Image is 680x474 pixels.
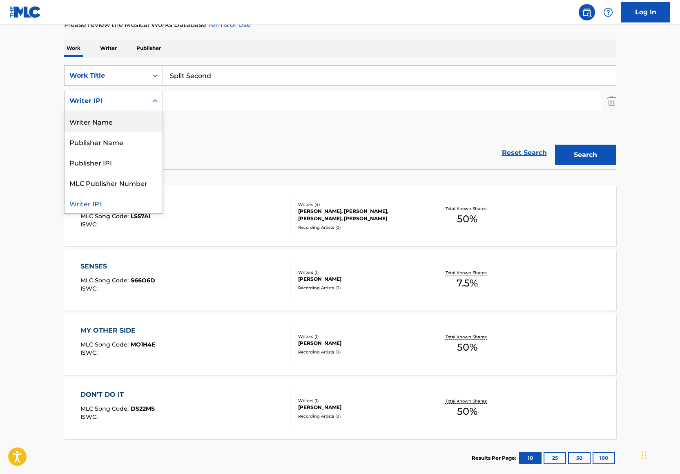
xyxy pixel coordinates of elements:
span: 50 % [457,212,477,226]
iframe: Chat Widget [639,435,680,474]
div: Publisher Name [65,132,163,152]
button: Search [555,145,616,165]
a: LATE AT NIGHTMLC Song Code:LS57AIISWC:Writers (4)[PERSON_NAME], [PERSON_NAME], [PERSON_NAME], [PE... [64,185,616,246]
div: Writers ( 4 ) [298,201,421,208]
div: Publisher IPI [65,152,163,172]
div: [PERSON_NAME] [298,340,421,347]
div: SENSES [80,262,155,271]
a: MY OTHER SIDEMLC Song Code:MO1H4EISWC:Writers (1)[PERSON_NAME]Recording Artists (0)Total Known Sh... [64,313,616,375]
button: 10 [519,452,542,464]
p: Results Per Page: [472,454,518,462]
div: Recording Artists ( 0 ) [298,349,421,355]
p: Total Known Shares: [446,334,489,340]
div: [PERSON_NAME], [PERSON_NAME], [PERSON_NAME], [PERSON_NAME] [298,208,421,222]
span: S66O6D [131,277,155,284]
a: DON’T DO ITMLC Song Code:DS22MSISWC:Writers (1)[PERSON_NAME]Recording Artists (0)Total Known Shar... [64,378,616,439]
span: ISWC : [80,221,100,228]
span: ISWC : [80,413,100,420]
button: 100 [593,452,615,464]
span: 50 % [457,340,477,355]
p: Total Known Shares: [446,206,489,212]
div: MLC Publisher Number [65,172,163,193]
div: MY OTHER SIDE [80,326,155,335]
div: Help [600,4,616,20]
a: SENSESMLC Song Code:S66O6DISWC:Writers (1)[PERSON_NAME]Recording Artists (0)Total Known Shares:7.5% [64,249,616,311]
div: Writer IPI [69,96,143,106]
a: Log In [621,2,670,22]
span: 50 % [457,404,477,419]
p: Please review the Musical Works Database [64,20,616,30]
button: 50 [568,452,591,464]
div: Writer Name [65,111,163,132]
div: Drag [642,443,647,467]
div: Work Title [69,71,143,80]
img: help [603,7,613,17]
img: MLC Logo [10,6,41,18]
span: ISWC : [80,349,100,356]
span: DS22MS [131,405,155,412]
div: Recording Artists ( 0 ) [298,413,421,419]
a: Reset Search [498,144,551,162]
p: Total Known Shares: [446,270,489,276]
form: Search Form [64,65,616,169]
span: MLC Song Code : [80,277,131,284]
div: Writers ( 1 ) [298,269,421,275]
p: Work [64,40,83,57]
div: [PERSON_NAME] [298,275,421,283]
a: Public Search [579,4,595,20]
div: DON’T DO IT [80,390,155,400]
div: Writer IPI [65,193,163,213]
p: Writer [98,40,119,57]
span: LS57AI [131,212,151,220]
span: MLC Song Code : [80,405,131,412]
span: MLC Song Code : [80,341,131,348]
span: ISWC : [80,285,100,292]
div: Writers ( 1 ) [298,333,421,340]
a: Terms of Use [206,21,251,29]
p: Publisher [134,40,163,57]
img: search [582,7,592,17]
span: MO1H4E [131,341,155,348]
div: Recording Artists ( 0 ) [298,224,421,230]
div: Writers ( 1 ) [298,398,421,404]
button: 25 [544,452,566,464]
span: 7.5 % [457,276,478,291]
p: Total Known Shares: [446,398,489,404]
div: [PERSON_NAME] [298,404,421,411]
img: Delete Criterion [607,91,616,111]
div: Recording Artists ( 0 ) [298,285,421,291]
span: MLC Song Code : [80,212,131,220]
